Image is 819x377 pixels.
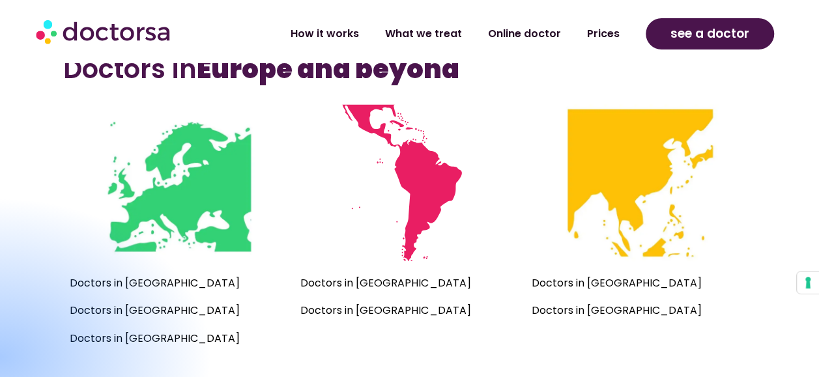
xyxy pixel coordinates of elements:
img: Mini map of the countries where Doctorsa is available - Latin America [331,104,488,261]
a: Prices [574,19,633,49]
span: see a doctor [670,23,749,44]
p: Doctors in [GEOGRAPHIC_DATA] [300,274,518,292]
h3: Doctors in [63,53,756,85]
a: What we treat [372,19,475,49]
p: Doctors in [GEOGRAPHIC_DATA] [532,301,749,320]
p: Doctors in [GEOGRAPHIC_DATA] [532,274,749,292]
button: Your consent preferences for tracking technologies [797,272,819,294]
a: see a doctor [646,18,774,49]
b: Europe and beyond [197,51,459,87]
img: Mini map of the countries where Doctorsa is available - Europe, UK and Turkey [100,104,257,261]
p: Doctors in [GEOGRAPHIC_DATA] [300,301,518,320]
a: Online doctor [475,19,574,49]
nav: Menu [220,19,633,49]
img: Mini map of the countries where Doctorsa is available - Southeast Asia [562,104,719,261]
a: How it works [278,19,372,49]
